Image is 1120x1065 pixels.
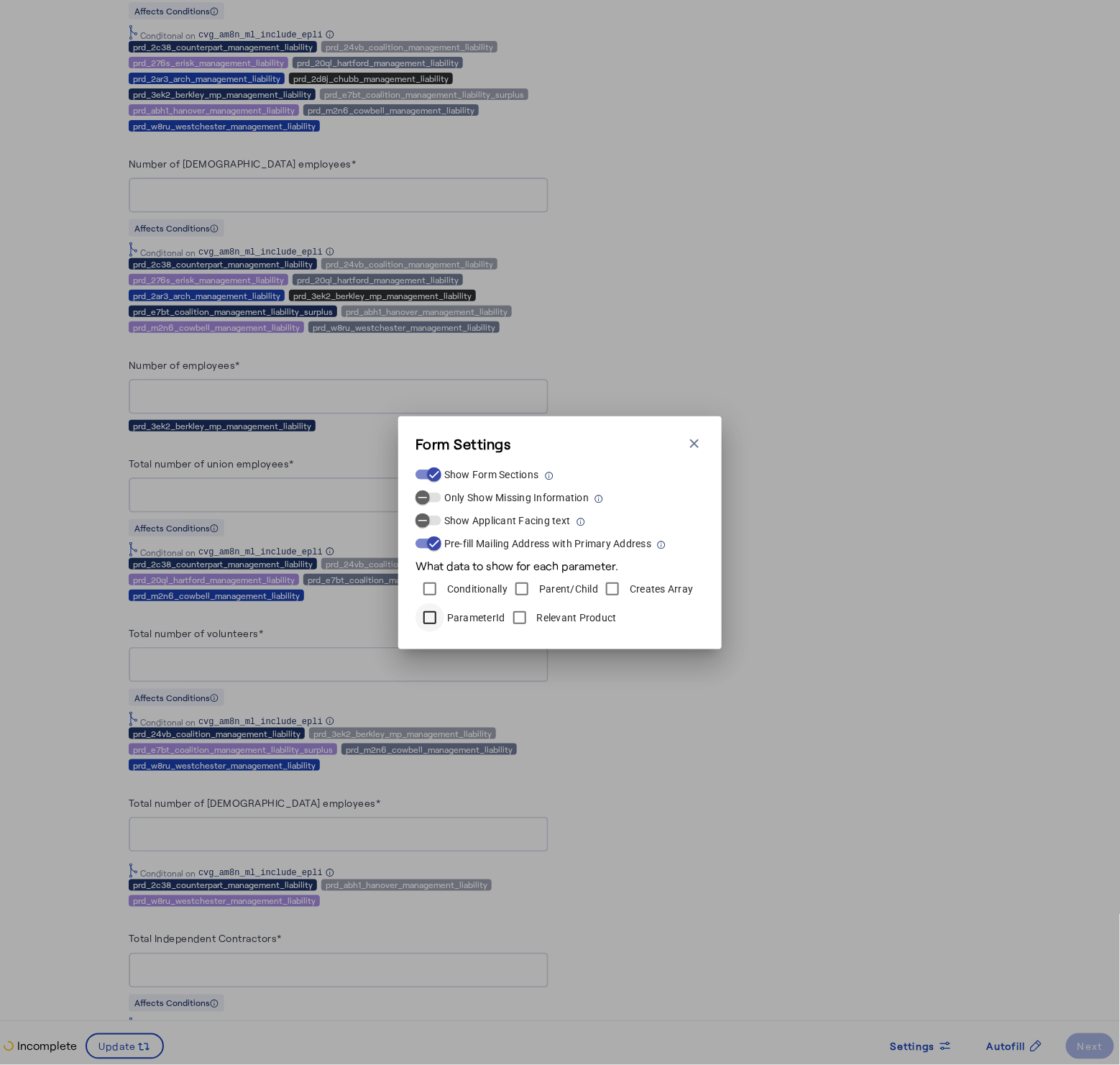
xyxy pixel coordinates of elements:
[534,611,617,625] label: Relevant Product
[441,513,571,528] label: Show Applicant Facing text
[627,582,693,596] label: Creates Array
[444,582,508,596] label: Conditionally
[444,611,505,625] label: ParameterId
[416,434,511,454] h3: Form Settings
[536,582,598,596] label: Parent/Child
[441,536,651,551] label: Pre-fill Mailing Address with Primary Address
[441,490,589,505] label: Only Show Missing Information
[416,552,704,575] div: What data to show for each parameter.
[441,467,539,482] label: Show Form Sections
